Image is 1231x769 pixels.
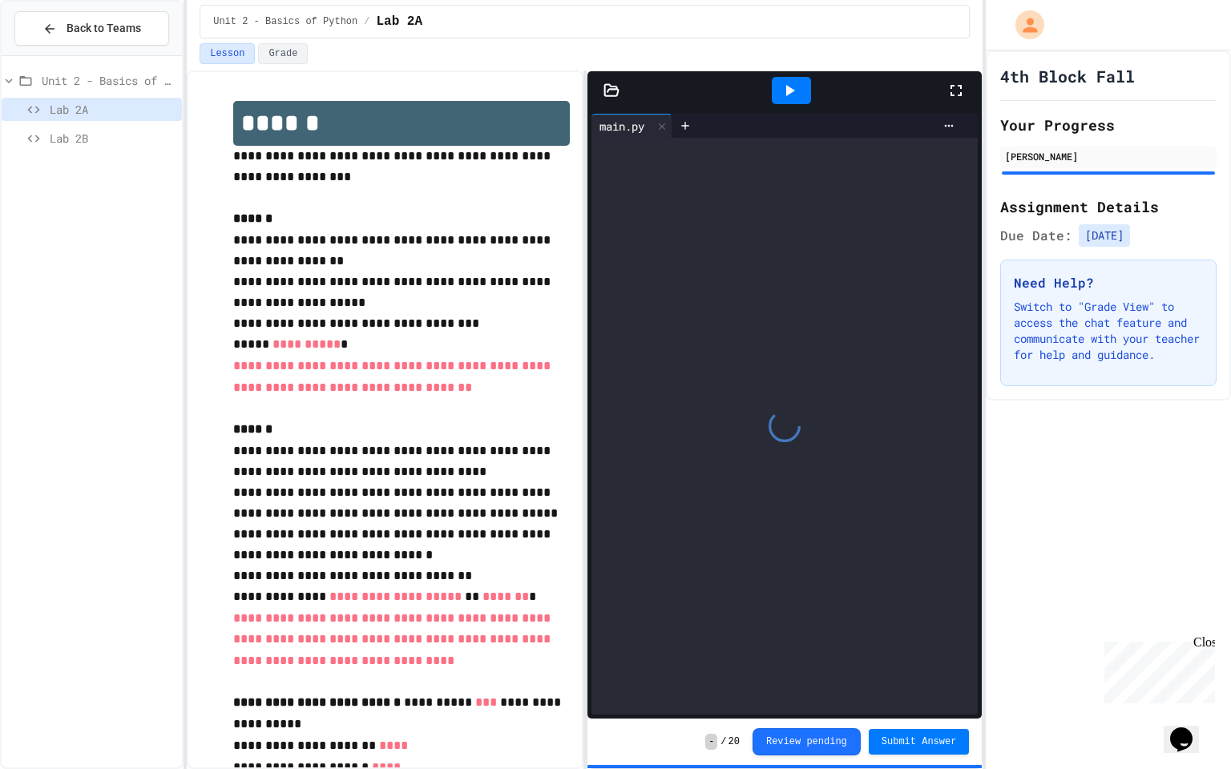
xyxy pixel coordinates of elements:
span: Submit Answer [882,735,957,748]
div: main.py [591,114,672,138]
div: Chat with us now!Close [6,6,111,102]
span: Unit 2 - Basics of Python [42,72,176,89]
h1: 4th Block Fall [1000,65,1135,87]
span: - [705,734,717,750]
h2: Assignment Details [1000,195,1217,218]
div: [PERSON_NAME] [1005,149,1212,163]
span: / [364,15,369,28]
button: Lesson [200,43,255,64]
div: main.py [591,118,652,135]
h2: Your Progress [1000,114,1217,136]
button: Back to Teams [14,11,169,46]
span: 20 [729,735,740,748]
span: Lab 2A [50,101,176,118]
span: Unit 2 - Basics of Python [213,15,357,28]
iframe: chat widget [1098,635,1215,703]
span: Back to Teams [67,20,141,37]
span: Lab 2B [50,130,176,147]
span: Lab 2A [376,12,422,31]
button: Grade [258,43,308,64]
p: Switch to "Grade View" to access the chat feature and communicate with your teacher for help and ... [1014,299,1203,363]
span: [DATE] [1079,224,1130,247]
span: / [720,735,726,748]
div: My Account [999,6,1048,43]
button: Review pending [753,728,861,755]
span: Due Date: [1000,226,1072,245]
iframe: chat widget [1164,705,1215,753]
button: Submit Answer [869,729,970,755]
h3: Need Help? [1014,273,1203,292]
